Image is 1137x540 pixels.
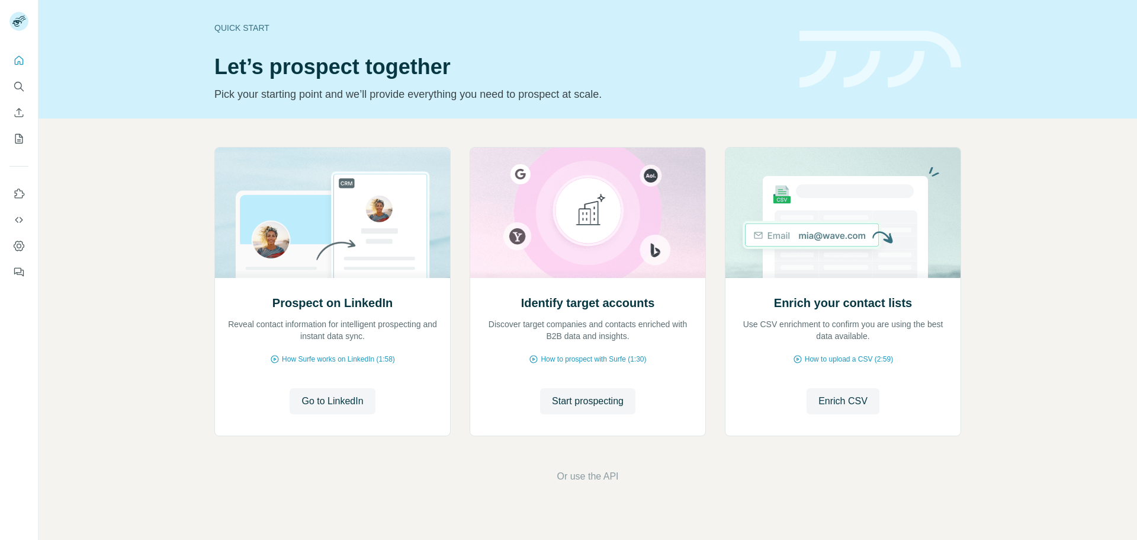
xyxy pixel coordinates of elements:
span: How to upload a CSV (2:59) [805,354,893,365]
button: Enrich CSV [9,102,28,123]
span: Enrich CSV [818,394,868,408]
h1: Let’s prospect together [214,55,785,79]
span: How Surfe works on LinkedIn (1:58) [282,354,395,365]
p: Discover target companies and contacts enriched with B2B data and insights. [482,318,693,342]
button: Start prospecting [540,388,635,414]
button: Quick start [9,50,28,71]
button: Or use the API [557,469,618,484]
div: Quick start [214,22,785,34]
p: Reveal contact information for intelligent prospecting and instant data sync. [227,318,438,342]
button: Enrich CSV [807,388,879,414]
img: Enrich your contact lists [725,148,961,278]
span: Start prospecting [552,394,624,408]
img: banner [799,31,961,88]
button: My lists [9,128,28,149]
button: Feedback [9,261,28,283]
span: Go to LinkedIn [301,394,363,408]
p: Pick your starting point and we’ll provide everything you need to prospect at scale. [214,86,785,103]
h2: Enrich your contact lists [774,295,912,311]
h2: Prospect on LinkedIn [272,295,393,311]
button: Search [9,76,28,97]
span: How to prospect with Surfe (1:30) [541,354,646,365]
button: Use Surfe on LinkedIn [9,183,28,205]
img: Identify target accounts [470,148,706,278]
button: Use Surfe API [9,209,28,231]
button: Go to LinkedIn [290,388,375,414]
button: Dashboard [9,235,28,257]
p: Use CSV enrichment to confirm you are using the best data available. [737,318,949,342]
img: Prospect on LinkedIn [214,148,451,278]
h2: Identify target accounts [521,295,655,311]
